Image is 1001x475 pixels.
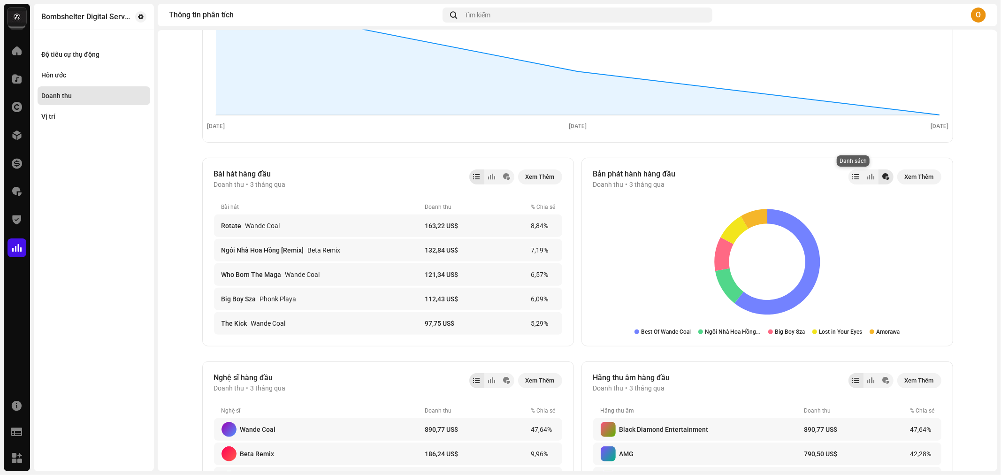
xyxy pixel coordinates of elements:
[531,407,555,414] div: % Chia sẻ
[804,426,907,433] div: 890,77 US$
[626,181,628,188] span: •
[260,295,297,303] div: Big Boy Sza
[222,246,304,254] div: Ngôi Nhà Hoa Hồng [Remix]
[931,123,948,130] text: [DATE]
[804,407,907,414] div: Doanh thu
[775,328,805,336] div: Big Boy Sza
[619,426,709,433] div: Black Diamond Entertainment
[425,450,527,458] div: 186,24 US$
[285,271,320,278] div: Who Born The Maga
[531,246,555,254] div: 7,19%
[245,222,280,230] div: Rotate
[222,320,247,327] div: The Kick
[251,181,286,188] span: 3 tháng qua
[910,407,934,414] div: % Chia sẻ
[169,11,439,19] div: Thông tin phân tích
[425,246,527,254] div: 132,84 US$
[531,450,555,458] div: 9,96%
[971,8,986,23] div: O
[240,426,276,433] div: Wande Coal
[876,328,900,336] div: Amorawa
[222,407,421,414] div: Nghệ sĩ
[593,373,670,383] div: Hãng thu âm hàng đầu
[425,426,527,433] div: 890,77 US$
[630,384,665,392] span: 3 tháng qua
[246,181,249,188] span: •
[425,222,527,230] div: 163,22 US$
[251,320,286,327] div: The Kick
[897,169,941,184] button: Xem Thêm
[38,45,150,64] re-m-nav-item: Độ tiêu cự thụ động
[214,181,245,188] span: Doanh thu
[8,8,26,26] img: f89ddcc0-f7f8-47b8-9c96-704b263a7e4f
[246,384,249,392] span: •
[207,123,225,130] text: [DATE]
[804,450,907,458] div: 790,50 US$
[222,203,421,211] div: Bài hát
[593,181,624,188] span: Doanh thu
[910,450,934,458] div: 42,28%
[425,295,527,303] div: 112,43 US$
[214,169,286,179] div: Bài hát hàng đầu
[705,328,761,336] div: Ngôi Nhà Hoa Hồng [Remix]
[222,271,282,278] div: Who Born The Maga
[41,13,131,21] div: Bombshelter Digital Services LLC
[630,181,665,188] span: 3 tháng qua
[819,328,862,336] div: Lost in Your Eyes
[601,407,801,414] div: Hãng thu âm
[531,203,555,211] div: % Chia sẻ
[593,384,624,392] span: Doanh thu
[41,71,66,79] div: Hôn ước
[41,51,99,58] div: Độ tiêu cự thụ động
[41,92,72,100] div: Doanh thu
[531,271,555,278] div: 6,57%
[251,384,286,392] span: 3 tháng qua
[425,203,527,211] div: Doanh thu
[526,168,555,186] span: Xem Thêm
[518,373,562,388] button: Xem Thêm
[38,107,150,126] re-m-nav-item: Vị trí
[526,371,555,390] span: Xem Thêm
[910,426,934,433] div: 47,64%
[619,450,634,458] div: AMG
[593,169,676,179] div: Bản phát hành hàng đầu
[41,113,55,120] div: Vị trí
[465,11,490,19] span: Tìm kiếm
[897,373,941,388] button: Xem Thêm
[214,373,286,383] div: Nghệ sĩ hàng đầu
[222,295,256,303] div: Big Boy Sza
[626,384,628,392] span: •
[531,320,555,327] div: 5,29%
[38,86,150,105] re-m-nav-item: Doanh thu
[425,320,527,327] div: 97,75 US$
[905,371,934,390] span: Xem Thêm
[308,246,341,254] div: Ngôi Nhà Hoa Hồng [Remix]
[569,123,587,130] text: [DATE]
[905,168,934,186] span: Xem Thêm
[518,169,562,184] button: Xem Thêm
[641,328,691,336] div: Best Of Wande Coal
[531,426,555,433] div: 47,64%
[214,384,245,392] span: Doanh thu
[222,222,242,230] div: Rotate
[425,271,527,278] div: 121,34 US$
[531,222,555,230] div: 8,84%
[240,450,275,458] div: Beta Remix
[531,295,555,303] div: 6,09%
[425,407,527,414] div: Doanh thu
[38,66,150,84] re-m-nav-item: Hôn ước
